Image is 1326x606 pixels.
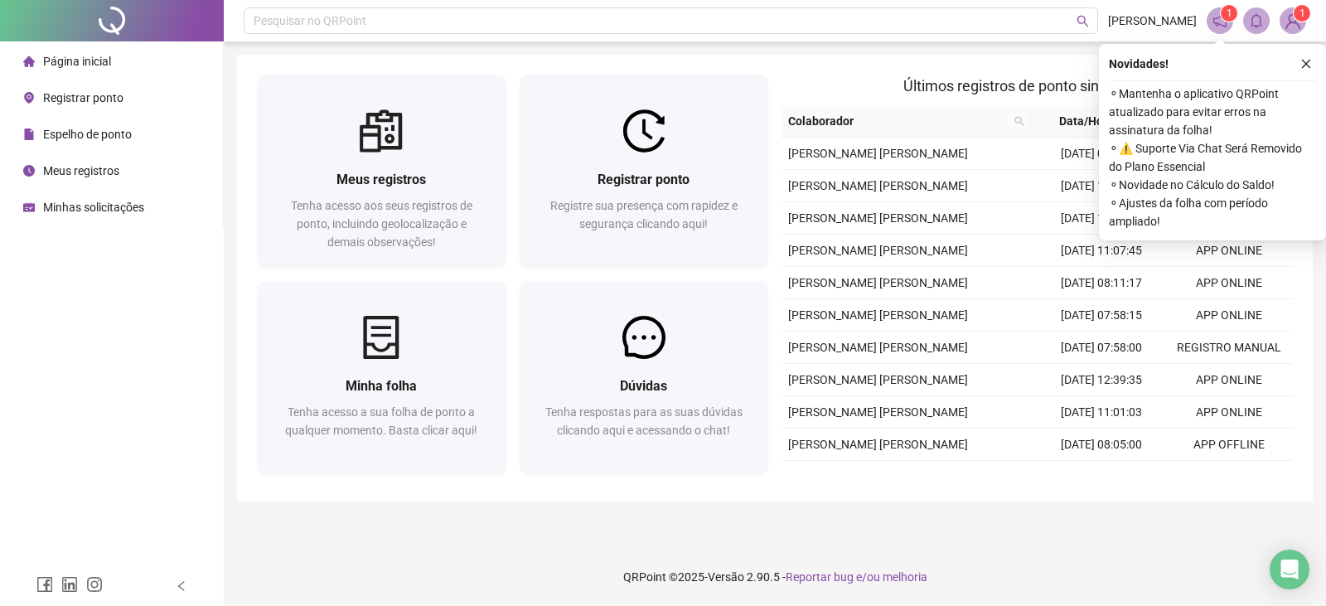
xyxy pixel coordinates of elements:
[285,405,477,437] span: Tenha acesso a sua folha de ponto a qualquer momento. Basta clicar aqui!
[36,576,53,593] span: facebook
[1165,364,1293,396] td: APP ONLINE
[257,75,506,268] a: Meus registrosTenha acesso aos seus registros de ponto, incluindo geolocalização e demais observa...
[1227,7,1232,19] span: 1
[788,308,968,322] span: [PERSON_NAME] [PERSON_NAME]
[1038,138,1165,170] td: [DATE] 08:06:06
[1077,15,1089,27] span: search
[1038,364,1165,396] td: [DATE] 12:39:35
[788,405,968,419] span: [PERSON_NAME] [PERSON_NAME]
[1212,13,1227,28] span: notification
[545,405,743,437] span: Tenha respostas para as suas dúvidas clicando aqui e acessando o chat!
[346,378,417,394] span: Minha folha
[788,341,968,354] span: [PERSON_NAME] [PERSON_NAME]
[788,373,968,386] span: [PERSON_NAME] [PERSON_NAME]
[43,91,123,104] span: Registrar ponto
[1038,332,1165,364] td: [DATE] 07:58:00
[1038,267,1165,299] td: [DATE] 08:11:17
[1031,105,1156,138] th: Data/Hora
[1270,550,1309,589] div: Open Intercom Messenger
[788,147,968,160] span: [PERSON_NAME] [PERSON_NAME]
[1249,13,1264,28] span: bell
[1038,396,1165,429] td: [DATE] 11:01:03
[1221,5,1237,22] sup: 1
[1038,461,1165,493] td: [DATE] 18:00:00
[1165,267,1293,299] td: APP ONLINE
[708,570,744,584] span: Versão
[43,128,132,141] span: Espelho de ponto
[788,276,968,289] span: [PERSON_NAME] [PERSON_NAME]
[1165,299,1293,332] td: APP ONLINE
[1165,429,1293,461] td: APP OFFLINE
[1165,235,1293,267] td: APP ONLINE
[1014,116,1024,126] span: search
[520,281,769,474] a: DúvidasTenha respostas para as suas dúvidas clicando aqui e acessando o chat!
[291,199,472,249] span: Tenha acesso aos seus registros de ponto, incluindo geolocalização e demais observações!
[1300,58,1312,70] span: close
[1038,112,1136,130] span: Data/Hora
[23,201,35,213] span: schedule
[786,570,927,584] span: Reportar bug e/ou melhoria
[788,179,968,192] span: [PERSON_NAME] [PERSON_NAME]
[1038,170,1165,202] td: [DATE] 18:03:00
[1294,5,1310,22] sup: Atualize o seu contato no menu Meus Dados
[1109,194,1316,230] span: ⚬ Ajustes da folha com período ampliado!
[620,378,667,394] span: Dúvidas
[43,201,144,214] span: Minhas solicitações
[903,77,1171,95] span: Últimos registros de ponto sincronizados
[788,438,968,451] span: [PERSON_NAME] [PERSON_NAME]
[1109,55,1169,73] span: Novidades !
[23,92,35,104] span: environment
[86,576,103,593] span: instagram
[43,164,119,177] span: Meus registros
[1038,202,1165,235] td: [DATE] 12:58:49
[788,244,968,257] span: [PERSON_NAME] [PERSON_NAME]
[1165,396,1293,429] td: APP ONLINE
[23,128,35,140] span: file
[1280,8,1305,33] img: 86288
[598,172,690,187] span: Registrar ponto
[1011,109,1028,133] span: search
[336,172,426,187] span: Meus registros
[1038,299,1165,332] td: [DATE] 07:58:15
[1109,176,1316,194] span: ⚬ Novidade no Cálculo do Saldo!
[1165,461,1293,493] td: REGISTRO MANUAL
[1299,7,1305,19] span: 1
[23,165,35,177] span: clock-circle
[1165,332,1293,364] td: REGISTRO MANUAL
[1109,139,1316,176] span: ⚬ ⚠️ Suporte Via Chat Será Removido do Plano Essencial
[1108,12,1197,30] span: [PERSON_NAME]
[1038,429,1165,461] td: [DATE] 08:05:00
[520,75,769,268] a: Registrar pontoRegistre sua presença com rapidez e segurança clicando aqui!
[788,112,1008,130] span: Colaborador
[61,576,78,593] span: linkedin
[1109,85,1316,139] span: ⚬ Mantenha o aplicativo QRPoint atualizado para evitar erros na assinatura da folha!
[23,56,35,67] span: home
[176,580,187,592] span: left
[788,211,968,225] span: [PERSON_NAME] [PERSON_NAME]
[1038,235,1165,267] td: [DATE] 11:07:45
[43,55,111,68] span: Página inicial
[550,199,738,230] span: Registre sua presença com rapidez e segurança clicando aqui!
[257,281,506,474] a: Minha folhaTenha acesso a sua folha de ponto a qualquer momento. Basta clicar aqui!
[224,548,1326,606] footer: QRPoint © 2025 - 2.90.5 -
